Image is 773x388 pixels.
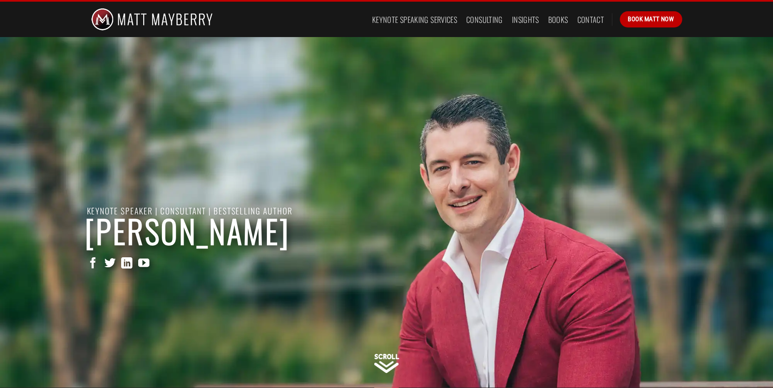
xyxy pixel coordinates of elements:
[512,12,539,27] a: Insights
[85,204,293,217] span: Keynote Speaker | Consultant | Bestselling Author
[620,11,682,27] a: Book Matt Now
[548,12,568,27] a: Books
[121,258,132,270] a: Follow on LinkedIn
[628,14,674,24] span: Book Matt Now
[85,207,290,254] strong: [PERSON_NAME]
[138,258,149,270] a: Follow on YouTube
[577,12,604,27] a: Contact
[372,12,457,27] a: Keynote Speaking Services
[91,2,213,37] img: Matt Mayberry
[374,354,399,373] img: Scroll Down
[87,258,99,270] a: Follow on Facebook
[466,12,503,27] a: Consulting
[104,258,116,270] a: Follow on Twitter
